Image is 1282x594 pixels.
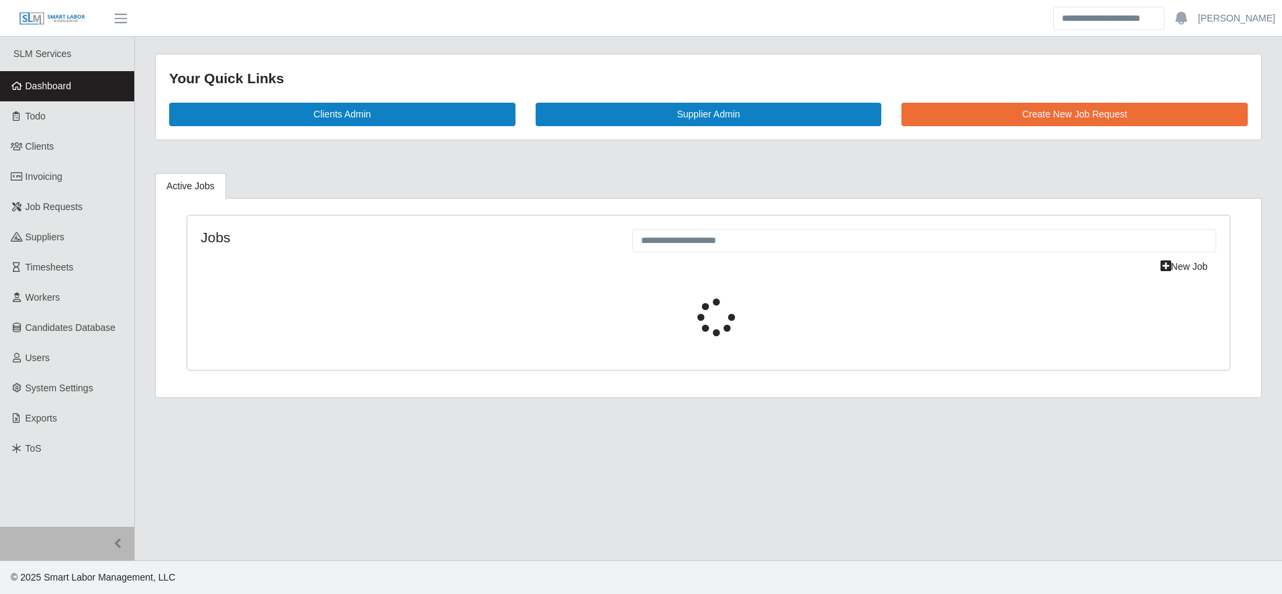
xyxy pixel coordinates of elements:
span: Dashboard [26,81,72,91]
span: ToS [26,443,42,454]
input: Search [1053,7,1165,30]
span: © 2025 Smart Labor Management, LLC [11,572,175,583]
span: Suppliers [26,232,64,242]
a: Clients Admin [169,103,515,126]
h4: Jobs [201,229,612,246]
span: Clients [26,141,54,152]
span: Todo [26,111,46,121]
div: Your Quick Links [169,68,1248,89]
img: SLM Logo [19,11,86,26]
span: System Settings [26,383,93,393]
span: Users [26,352,50,363]
span: SLM Services [13,48,71,59]
span: Exports [26,413,57,424]
a: Create New Job Request [901,103,1248,126]
span: Candidates Database [26,322,116,333]
a: New Job [1152,255,1216,279]
a: Supplier Admin [536,103,882,126]
span: Timesheets [26,262,74,273]
span: Job Requests [26,201,83,212]
a: [PERSON_NAME] [1198,11,1275,26]
span: Invoicing [26,171,62,182]
span: Workers [26,292,60,303]
a: Active Jobs [155,173,226,199]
